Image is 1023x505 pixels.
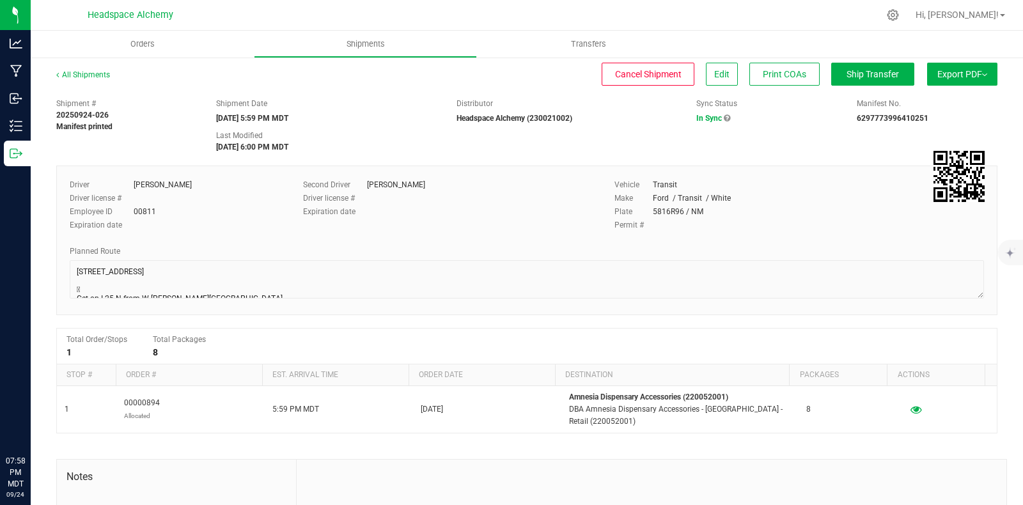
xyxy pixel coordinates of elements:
button: Print COAs [749,63,820,86]
div: [PERSON_NAME] [134,179,192,190]
strong: 8 [153,347,158,357]
div: 5816R96 / NM [653,206,703,217]
div: Ford / Transit / White [653,192,731,204]
label: Last Modified [216,130,263,141]
label: Plate [614,206,653,217]
span: Ship Transfer [847,69,899,79]
strong: Headspace Alchemy (230021002) [457,114,572,123]
span: [DATE] [421,403,443,416]
inline-svg: Inventory [10,120,22,132]
button: Cancel Shipment [602,63,694,86]
strong: [DATE] 6:00 PM MDT [216,143,288,151]
p: Allocated [124,410,160,422]
span: 5:59 PM MDT [272,403,319,416]
strong: 1 [66,347,72,357]
span: Orders [113,38,172,50]
label: Sync Status [696,98,737,109]
th: Destination [555,364,790,386]
th: Stop # [57,364,116,386]
strong: Manifest printed [56,122,113,131]
span: Shipment # [56,98,197,109]
label: Employee ID [70,206,134,217]
span: Shipments [329,38,402,50]
span: Transfers [554,38,623,50]
th: Packages [789,364,887,386]
th: Actions [887,364,985,386]
inline-svg: Analytics [10,37,22,50]
span: Hi, [PERSON_NAME]! [916,10,999,20]
strong: 6297773996410251 [857,114,928,123]
label: Driver license # [303,192,367,204]
span: Notes [66,469,286,485]
label: Vehicle [614,179,653,190]
iframe: Resource center [13,403,51,441]
img: Scan me! [933,151,985,202]
strong: 20250924-026 [56,111,109,120]
span: 00000894 [124,397,160,421]
th: Order # [116,364,262,386]
div: Transit [653,179,677,190]
button: Ship Transfer [831,63,914,86]
span: Headspace Alchemy [88,10,173,20]
strong: [DATE] 5:59 PM MDT [216,114,288,123]
label: Expiration date [70,219,134,231]
label: Manifest No. [857,98,901,109]
span: 8 [806,403,811,416]
span: Cancel Shipment [615,69,682,79]
p: 07:58 PM MDT [6,455,25,490]
a: Shipments [254,31,477,58]
qrcode: 20250924-026 [933,151,985,202]
inline-svg: Outbound [10,147,22,160]
div: Manage settings [885,9,901,21]
label: Distributor [457,98,493,109]
label: Driver [70,179,134,190]
button: Edit [706,63,738,86]
label: Expiration date [303,206,367,217]
span: 1 [65,403,69,416]
a: Orders [31,31,254,58]
p: DBA Amnesia Dispensary Accessories - [GEOGRAPHIC_DATA] - Retail (220052001) [569,403,791,428]
span: Edit [714,69,730,79]
p: 09/24 [6,490,25,499]
span: Total Packages [153,335,206,344]
span: Export PDF [937,69,987,79]
span: Planned Route [70,247,120,256]
div: 00811 [134,206,156,217]
span: Total Order/Stops [66,335,127,344]
a: Transfers [477,31,700,58]
p: Amnesia Dispensary Accessories (220052001) [569,391,791,403]
button: Export PDF [927,63,997,86]
label: Permit # [614,219,653,231]
inline-svg: Manufacturing [10,65,22,77]
span: Print COAs [763,69,806,79]
div: [PERSON_NAME] [367,179,425,190]
th: Order date [409,364,555,386]
a: All Shipments [56,70,110,79]
label: Shipment Date [216,98,267,109]
span: In Sync [696,114,722,123]
th: Est. arrival time [262,364,409,386]
label: Driver license # [70,192,134,204]
label: Make [614,192,653,204]
label: Second Driver [303,179,367,190]
inline-svg: Inbound [10,92,22,105]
